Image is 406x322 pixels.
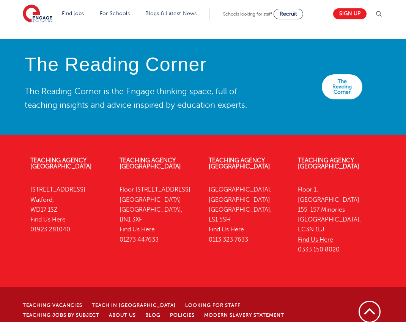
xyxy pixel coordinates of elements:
[209,157,270,170] a: Teaching Agency [GEOGRAPHIC_DATA]
[120,157,181,170] a: Teaching Agency [GEOGRAPHIC_DATA]
[30,185,108,234] p: [STREET_ADDRESS] Watford, WD17 1SZ 01923 281040
[209,226,244,233] a: Find Us Here
[120,226,155,233] a: Find Us Here
[170,313,195,318] a: Policies
[209,185,286,245] p: [GEOGRAPHIC_DATA], [GEOGRAPHIC_DATA] [GEOGRAPHIC_DATA], LS1 5SH 0113 323 7633
[25,54,261,75] h4: The Reading Corner
[298,157,359,170] a: Teaching Agency [GEOGRAPHIC_DATA]
[25,85,261,112] p: The Reading Corner is the Engage thinking space, full of teaching insights and advice inspired by...
[109,313,136,318] a: About Us
[298,236,333,243] a: Find Us Here
[145,11,197,16] a: Blogs & Latest News
[333,8,367,19] a: Sign up
[92,303,176,308] a: Teach in [GEOGRAPHIC_DATA]
[120,185,197,245] p: Floor [STREET_ADDRESS] [GEOGRAPHIC_DATA] [GEOGRAPHIC_DATA], BN1 3XF 01273 447633
[23,5,52,24] img: Engage Education
[23,303,82,308] a: Teaching Vacancies
[185,303,241,308] a: Looking for staff
[30,157,92,170] a: Teaching Agency [GEOGRAPHIC_DATA]
[322,74,362,99] a: The Reading Corner
[280,11,297,17] span: Recruit
[204,313,284,318] a: Modern Slavery Statement
[100,11,130,16] a: For Schools
[30,216,66,223] a: Find Us Here
[223,11,272,17] span: Schools looking for staff
[23,313,99,318] a: Teaching jobs by subject
[62,11,84,16] a: Find jobs
[298,185,376,254] p: Floor 1, [GEOGRAPHIC_DATA] 155-157 Minories [GEOGRAPHIC_DATA], EC3N 1LJ 0333 150 8020
[274,9,303,19] a: Recruit
[145,313,161,318] a: Blog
